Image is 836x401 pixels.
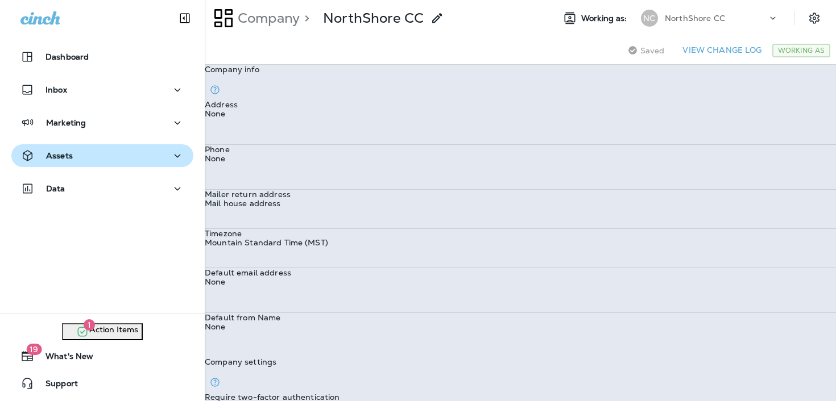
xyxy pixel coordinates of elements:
button: Dashboard [11,45,193,68]
button: View Change Log [678,41,766,59]
span: Support [34,379,78,392]
p: Company info [205,65,836,74]
p: Marketing [46,118,86,127]
p: None [205,277,226,286]
div: NC [641,10,658,27]
button: Inbox [11,78,193,101]
p: None [205,322,226,331]
div: Working As [772,44,830,57]
button: 19What's New [11,345,193,367]
button: Collapse Sidebar [169,7,201,30]
p: Assets [46,151,73,160]
button: Data [11,177,193,200]
p: Mailer return address [205,190,291,199]
p: NorthShore CC [323,10,424,27]
p: Default from Name [205,313,836,322]
p: Company [233,10,300,27]
p: None [205,154,226,163]
p: > [300,10,309,27]
p: NorthShore CC [665,14,725,23]
button: 1Action Items [62,323,143,340]
p: Company settings [205,357,836,366]
p: Data [46,184,65,193]
button: Support [11,372,193,395]
p: Mountain Standard Time (MST) [205,238,328,247]
button: Marketing [11,111,193,134]
p: Mail house address [205,199,281,208]
p: Address [205,100,836,109]
span: Saved [640,46,665,55]
span: 19 [26,344,42,355]
button: Assets [11,144,193,167]
span: Working as: [581,14,630,23]
span: What's New [34,352,93,365]
p: Dashboard [45,52,89,61]
p: None [205,109,226,118]
p: Phone [205,145,836,154]
span: 1 [84,319,95,331]
p: Default email address [205,268,836,277]
p: Inbox [45,85,67,94]
span: Action Items [89,325,138,339]
button: Settings [804,8,825,28]
p: Timezone [205,229,836,238]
